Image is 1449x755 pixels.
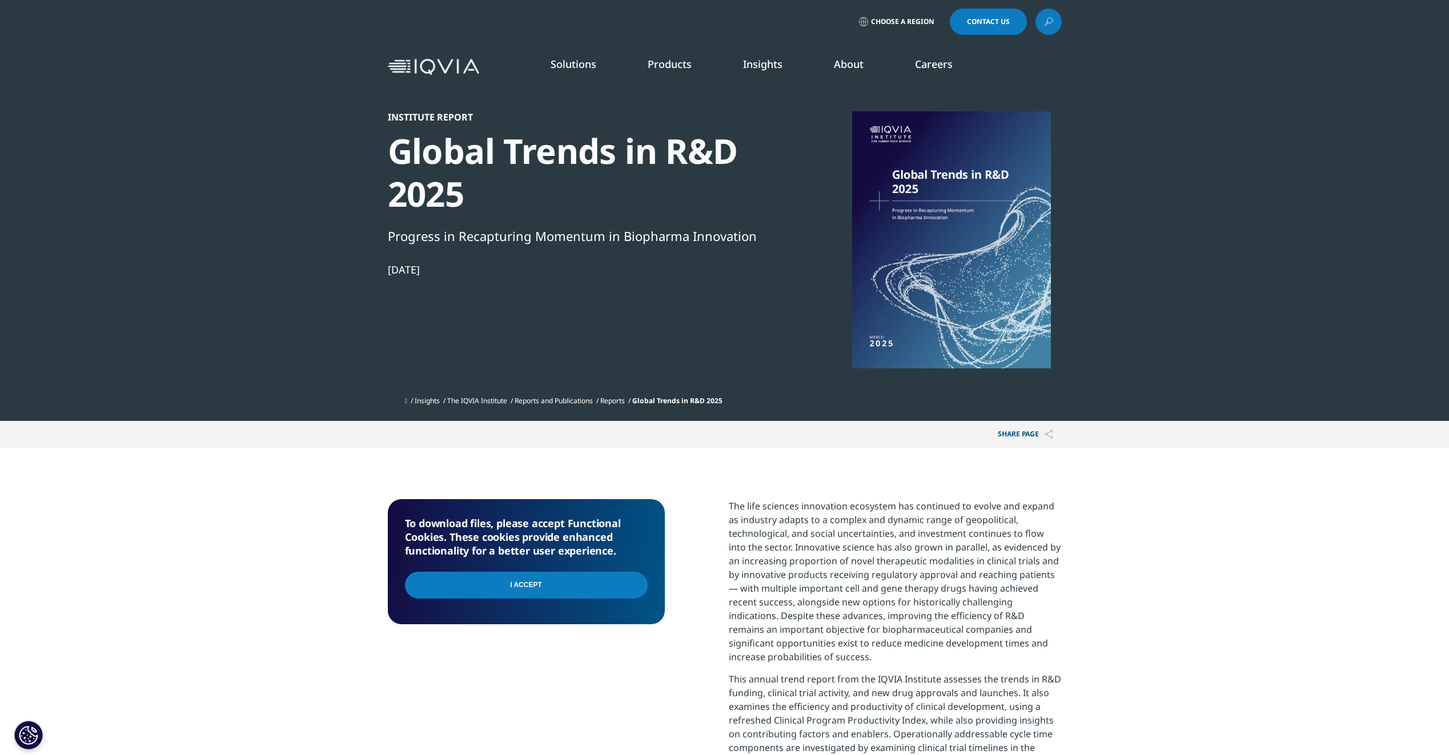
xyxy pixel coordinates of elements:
a: Careers [915,57,953,71]
a: Solutions [551,57,596,71]
span: Contact Us [967,18,1010,25]
img: Share PAGE [1045,429,1053,439]
button: Share PAGEShare PAGE [989,421,1062,448]
span: Choose a Region [871,17,934,26]
input: I Accept [405,572,648,599]
img: IQVIA Healthcare Information Technology and Pharma Clinical Research Company [388,59,479,75]
a: About [834,57,864,71]
a: The IQVIA Institute [447,396,507,405]
a: Insights [415,396,440,405]
div: Progress in Recapturing Momentum in Biopharma Innovation [388,226,780,246]
h5: To download files, please accept Functional Cookies. These cookies provide enhanced functionality... [405,516,648,557]
a: Contact Us [950,9,1027,35]
a: Reports [600,396,625,405]
a: Reports and Publications [515,396,593,405]
div: Global Trends in R&D 2025 [388,130,780,215]
p: The life sciences innovation ecosystem has continued to evolve and expand as industry adapts to a... [729,499,1062,672]
div: [DATE] [388,263,780,276]
a: Products [648,57,692,71]
div: Institute Report [388,111,780,123]
nav: Primary [484,40,1062,94]
span: Global Trends in R&D 2025 [632,396,723,405]
button: Cookies Settings [14,721,43,749]
a: Insights [743,57,782,71]
p: Share PAGE [989,421,1062,448]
